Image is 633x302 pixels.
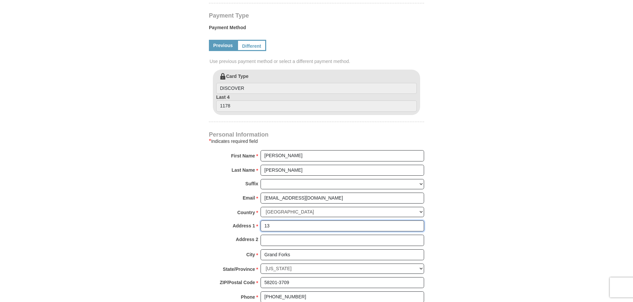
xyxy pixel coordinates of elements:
[231,151,255,160] strong: First Name
[243,193,255,203] strong: Email
[241,292,255,302] strong: Phone
[209,40,237,51] a: Previous
[216,100,417,112] input: Last 4
[209,137,424,145] div: Indicates required field
[237,208,255,217] strong: Country
[223,265,255,274] strong: State/Province
[246,250,255,259] strong: City
[220,278,255,287] strong: ZIP/Postal Code
[237,40,266,51] a: Different
[232,165,255,175] strong: Last Name
[216,73,417,94] label: Card Type
[209,132,424,137] h4: Personal Information
[245,179,258,188] strong: Suffix
[216,83,417,94] input: Card Type
[236,235,258,244] strong: Address 2
[209,13,424,18] h4: Payment Type
[216,94,417,112] label: Last 4
[233,221,255,230] strong: Address 1
[210,58,425,65] span: Use previous payment method or select a different payment method.
[209,24,424,34] label: Payment Method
